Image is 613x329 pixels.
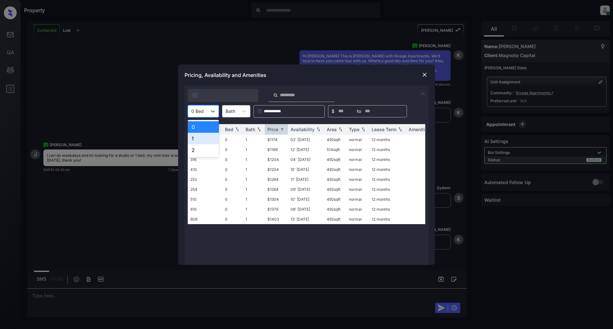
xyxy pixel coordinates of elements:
[234,127,240,131] img: sorting
[346,145,369,155] td: normal
[265,164,288,174] td: $1204
[267,127,278,132] div: Price
[327,127,337,132] div: Area
[324,194,346,204] td: 492 sqft
[324,174,346,184] td: 492 sqft
[369,164,406,174] td: 12 months
[346,155,369,164] td: normal
[222,164,243,174] td: 0
[324,155,346,164] td: 492 sqft
[243,184,265,194] td: 1
[369,194,406,204] td: 12 months
[265,204,288,214] td: $1379
[188,155,222,164] td: 316
[288,194,324,204] td: 10' [DATE]
[188,133,219,144] div: 1
[265,135,288,145] td: $1174
[369,204,406,214] td: 12 months
[369,184,406,194] td: 12 months
[188,214,222,224] td: 608
[288,155,324,164] td: 04' [DATE]
[243,174,265,184] td: 1
[372,127,396,132] div: Lease Term
[324,204,346,214] td: 492 sqft
[222,204,243,214] td: 0
[324,214,346,224] td: 492 sqft
[265,194,288,204] td: $1304
[346,214,369,224] td: normal
[324,135,346,145] td: 492 sqft
[346,164,369,174] td: normal
[315,127,322,131] img: sorting
[360,127,367,131] img: sorting
[265,174,288,184] td: $1264
[273,92,278,98] img: icon-zuma
[225,127,233,132] div: Bed
[346,135,369,145] td: normal
[346,204,369,214] td: normal
[246,127,255,132] div: Bath
[265,145,288,155] td: $1189
[288,145,324,155] td: 12' [DATE]
[288,184,324,194] td: 09' [DATE]
[369,145,406,155] td: 12 months
[288,204,324,214] td: 08' [DATE]
[369,174,406,184] td: 12 months
[324,164,346,174] td: 492 sqft
[265,214,288,224] td: $1403
[243,155,265,164] td: 1
[265,155,288,164] td: $1204
[288,174,324,184] td: 11' [DATE]
[222,214,243,224] td: 0
[243,204,265,214] td: 1
[188,184,222,194] td: 254
[369,135,406,145] td: 12 months
[188,204,222,214] td: 610
[243,135,265,145] td: 1
[349,127,359,132] div: Type
[346,174,369,184] td: normal
[265,184,288,194] td: $1264
[369,155,406,164] td: 12 months
[222,155,243,164] td: 0
[188,194,222,204] td: 510
[357,108,361,115] span: to
[288,164,324,174] td: 15' [DATE]
[222,174,243,184] td: 0
[188,144,219,156] div: 2
[256,127,262,131] img: sorting
[188,174,222,184] td: 252
[324,184,346,194] td: 492 sqft
[421,72,428,78] img: close
[243,214,265,224] td: 1
[222,145,243,155] td: 0
[397,127,403,131] img: sorting
[178,64,435,86] div: Pricing, Availability and Amenities
[346,184,369,194] td: normal
[243,194,265,204] td: 1
[346,194,369,204] td: normal
[222,135,243,145] td: 0
[288,135,324,145] td: 02' [DATE]
[188,164,222,174] td: 410
[324,145,346,155] td: 514 sqft
[369,214,406,224] td: 12 months
[243,164,265,174] td: 1
[419,90,427,97] img: icon-zuma
[188,121,219,133] div: 0
[222,184,243,194] td: 0
[243,145,265,155] td: 1
[192,92,198,98] img: icon-zuma
[290,127,315,132] div: Availability
[337,127,344,131] img: sorting
[409,127,430,132] div: Amenities
[288,214,324,224] td: 13' [DATE]
[279,127,285,132] img: sorting
[222,194,243,204] td: 0
[332,108,334,115] span: $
